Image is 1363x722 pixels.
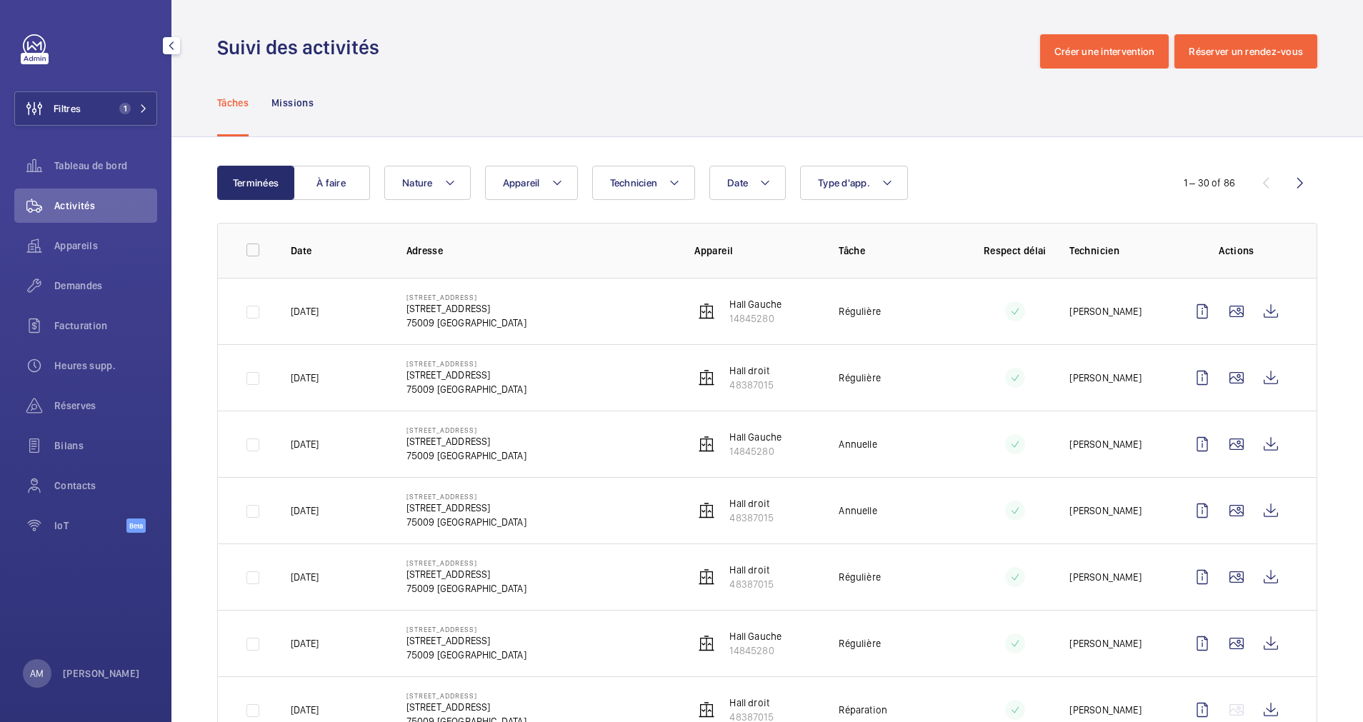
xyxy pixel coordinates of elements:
img: elevator.svg [698,303,715,320]
p: Appareil [694,244,816,258]
p: Hall Gauche [729,430,782,444]
h1: Suivi des activités [217,34,388,61]
p: Régulière [839,636,881,651]
p: Régulière [839,371,881,385]
span: 1 [119,103,131,114]
span: Appareil [503,177,540,189]
p: [DATE] [291,636,319,651]
p: 14845280 [729,311,782,326]
button: À faire [293,166,370,200]
p: Réparation [839,703,887,717]
p: Annuelle [839,503,877,518]
p: Date [291,244,384,258]
p: 75009 [GEOGRAPHIC_DATA] [406,581,526,596]
p: [STREET_ADDRESS] [406,492,526,501]
span: Nature [402,177,433,189]
p: Hall Gauche [729,297,782,311]
span: IoT [54,518,126,533]
p: [DATE] [291,503,319,518]
span: Appareils [54,239,157,253]
button: Filtres1 [14,91,157,126]
span: Réserves [54,398,157,413]
button: Appareil [485,166,578,200]
span: Filtres [54,101,81,116]
button: Technicien [592,166,696,200]
p: [STREET_ADDRESS] [406,633,526,648]
p: Hall droit [729,363,773,378]
p: [STREET_ADDRESS] [406,501,526,515]
p: [STREET_ADDRESS] [406,625,526,633]
button: Nature [384,166,471,200]
p: [STREET_ADDRESS] [406,700,526,714]
p: [STREET_ADDRESS] [406,359,526,368]
img: elevator.svg [698,635,715,652]
div: 1 – 30 of 86 [1184,176,1235,190]
p: Missions [271,96,314,110]
p: [PERSON_NAME] [63,666,140,681]
p: 48387015 [729,577,773,591]
button: Réserver un rendez-vous [1174,34,1317,69]
p: [STREET_ADDRESS] [406,368,526,382]
p: 14845280 [729,444,782,458]
p: [STREET_ADDRESS] [406,558,526,567]
span: Demandes [54,279,157,293]
p: [DATE] [291,437,319,451]
p: Régulière [839,304,881,319]
img: elevator.svg [698,502,715,519]
p: [STREET_ADDRESS] [406,691,526,700]
span: Bilans [54,438,157,453]
p: [PERSON_NAME] [1069,437,1141,451]
p: [PERSON_NAME] [1069,503,1141,518]
p: [STREET_ADDRESS] [406,567,526,581]
p: Hall Gauche [729,629,782,643]
p: Adresse [406,244,672,258]
span: Heures supp. [54,359,157,373]
p: Technicien [1069,244,1162,258]
p: [DATE] [291,304,319,319]
span: Contacts [54,478,157,493]
p: [PERSON_NAME] [1069,371,1141,385]
p: [STREET_ADDRESS] [406,293,526,301]
p: Tâches [217,96,249,110]
img: elevator.svg [698,568,715,586]
img: elevator.svg [698,436,715,453]
p: [DATE] [291,703,319,717]
button: Terminées [217,166,294,200]
p: 48387015 [729,511,773,525]
span: Beta [126,518,146,533]
p: 75009 [GEOGRAPHIC_DATA] [406,648,526,662]
p: [PERSON_NAME] [1069,636,1141,651]
p: [STREET_ADDRESS] [406,301,526,316]
p: [PERSON_NAME] [1069,570,1141,584]
p: [PERSON_NAME] [1069,703,1141,717]
span: Date [727,177,748,189]
p: Tâche [839,244,960,258]
p: 14845280 [729,643,782,658]
p: [STREET_ADDRESS] [406,434,526,448]
p: Annuelle [839,437,877,451]
p: [DATE] [291,570,319,584]
img: elevator.svg [698,701,715,718]
button: Type d'app. [800,166,908,200]
p: 48387015 [729,378,773,392]
p: 75009 [GEOGRAPHIC_DATA] [406,316,526,330]
p: 75009 [GEOGRAPHIC_DATA] [406,448,526,463]
p: Régulière [839,570,881,584]
p: Actions [1185,244,1288,258]
p: 75009 [GEOGRAPHIC_DATA] [406,382,526,396]
button: Créer une intervention [1040,34,1169,69]
span: Facturation [54,319,157,333]
img: elevator.svg [698,369,715,386]
p: AM [30,666,44,681]
button: Date [709,166,786,200]
p: [DATE] [291,371,319,385]
p: [STREET_ADDRESS] [406,426,526,434]
p: Respect délai [983,244,1047,258]
p: [PERSON_NAME] [1069,304,1141,319]
span: Activités [54,199,157,213]
p: Hall droit [729,496,773,511]
p: Hall droit [729,696,773,710]
p: 75009 [GEOGRAPHIC_DATA] [406,515,526,529]
p: Hall droit [729,563,773,577]
span: Type d'app. [818,177,870,189]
